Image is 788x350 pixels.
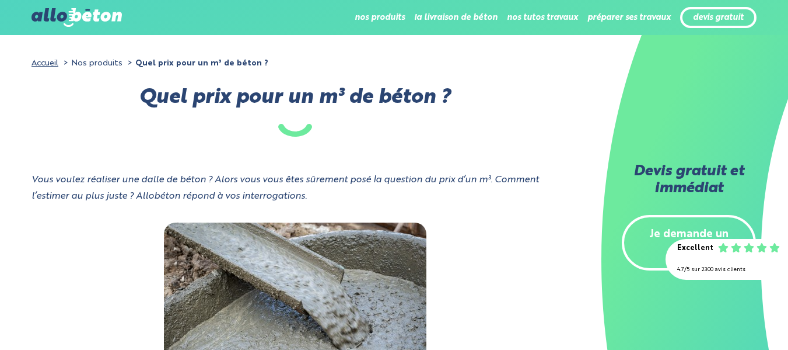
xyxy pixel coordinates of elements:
li: préparer ses travaux [587,4,671,32]
a: Accueil [31,59,58,67]
a: devis gratuit [693,13,744,23]
a: Je demande un devis [622,215,756,271]
li: nos tutos travaux [507,4,578,32]
div: Excellent [677,240,713,257]
i: Vous voulez réaliser une dalle de béton ? Alors vous vous êtes sûrement posé la question du prix ... [31,175,539,202]
li: Quel prix pour un m³ de béton ? [125,55,268,72]
img: allobéton [31,8,121,27]
li: la livraison de béton [414,4,498,32]
li: nos produits [355,4,405,32]
div: 4.7/5 sur 2300 avis clients [677,262,776,279]
h2: Devis gratuit et immédiat [622,164,756,197]
li: Nos produits [61,55,122,72]
h1: Quel prix pour un m³ de béton ? [31,89,558,137]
